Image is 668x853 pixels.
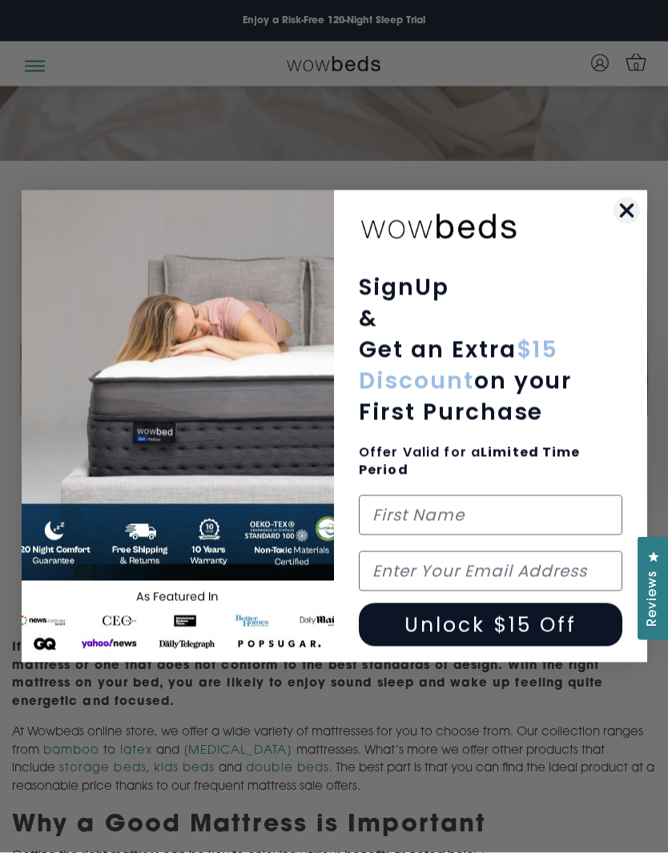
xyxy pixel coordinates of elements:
[359,334,572,428] span: Get an Extra on your First Purchase
[359,495,622,535] input: First Name
[359,272,449,303] span: SignUp
[359,551,622,591] input: Enter Your Email Address
[359,443,581,479] span: Offer Valid for a
[359,202,519,248] img: wowbeds-logo-2
[22,190,335,663] img: 654b37c0-041b-4dc1-9035-2cedd1fa2a67.jpeg
[359,334,558,397] span: $15 Discount
[359,303,378,334] span: &
[359,443,581,479] span: Limited Time Period
[613,197,641,225] button: Close dialog
[359,603,622,647] button: Unlock $15 Off
[643,571,664,627] span: Reviews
